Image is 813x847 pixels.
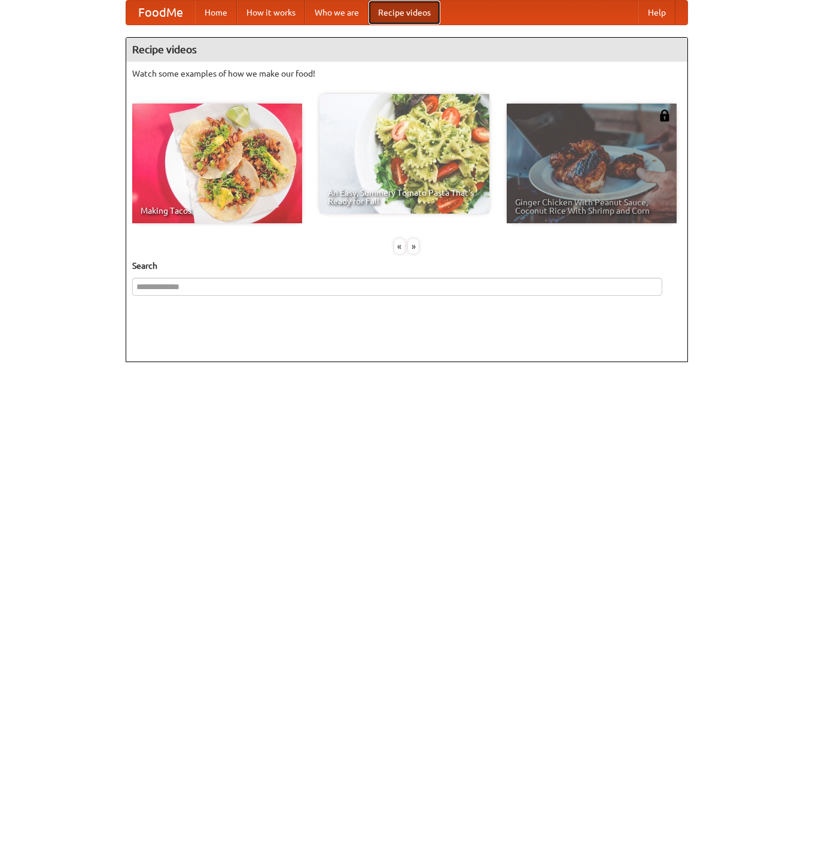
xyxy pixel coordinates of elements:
img: 483408.png [659,110,671,122]
div: « [394,239,405,254]
span: Making Tacos [141,207,294,215]
h4: Recipe videos [126,38,687,62]
div: » [408,239,419,254]
a: Who we are [305,1,369,25]
a: Recipe videos [369,1,440,25]
a: Home [195,1,237,25]
a: How it works [237,1,305,25]
a: Making Tacos [132,104,302,223]
a: Help [638,1,675,25]
p: Watch some examples of how we make our food! [132,68,681,80]
a: FoodMe [126,1,195,25]
h5: Search [132,260,681,272]
span: An Easy, Summery Tomato Pasta That's Ready for Fall [328,189,481,205]
a: An Easy, Summery Tomato Pasta That's Ready for Fall [319,94,489,214]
